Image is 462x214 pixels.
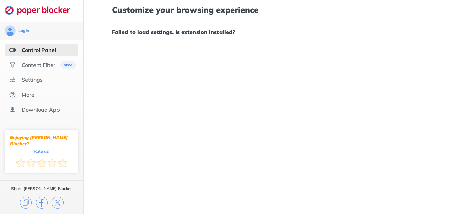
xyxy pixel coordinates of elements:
[9,47,16,53] img: features-selected.svg
[5,25,16,36] img: avatar.svg
[22,76,43,83] div: Settings
[11,186,72,191] div: Share [PERSON_NAME] Blocker
[112,5,434,14] h1: Customize your browsing experience
[22,91,34,98] div: More
[5,5,77,15] img: logo-webpage.svg
[22,62,55,68] div: Content Filter
[9,76,16,83] img: settings.svg
[18,28,29,33] div: Login
[22,47,56,53] div: Control Panel
[36,197,48,209] img: facebook.svg
[9,91,16,98] img: about.svg
[57,61,74,69] img: menuBanner.svg
[10,134,73,147] div: Enjoying [PERSON_NAME] Blocker?
[34,150,49,153] div: Rate us!
[20,197,32,209] img: copy.svg
[9,106,16,113] img: download-app.svg
[22,106,60,113] div: Download App
[112,28,434,37] h1: Failed to load settings. Is extension installed?
[9,62,16,68] img: social.svg
[52,197,64,209] img: x.svg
